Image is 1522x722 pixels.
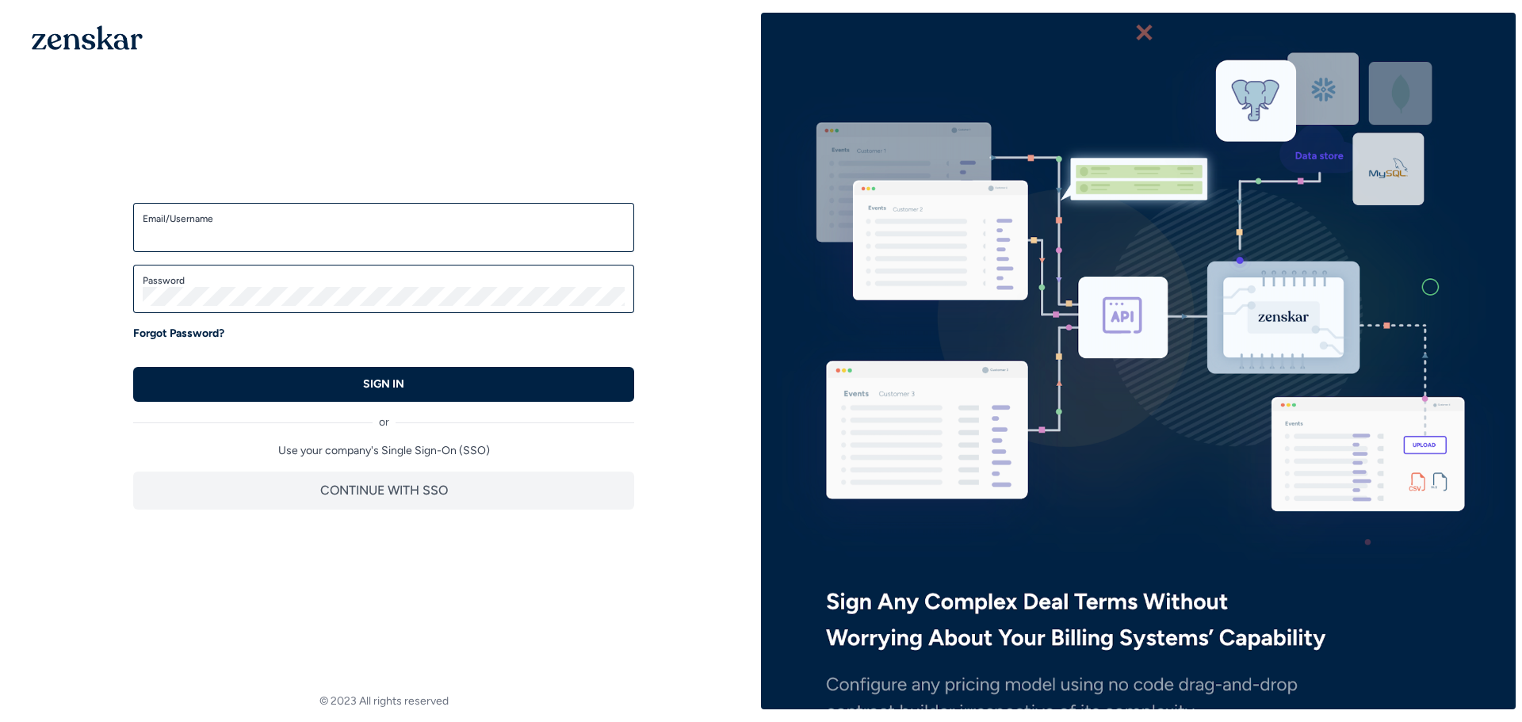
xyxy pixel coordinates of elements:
div: or [133,402,634,430]
label: Password [143,274,625,287]
button: CONTINUE WITH SSO [133,472,634,510]
button: SIGN IN [133,367,634,402]
label: Email/Username [143,212,625,225]
footer: © 2023 All rights reserved [6,693,761,709]
a: Forgot Password? [133,326,224,342]
p: SIGN IN [363,376,404,392]
p: Use your company's Single Sign-On (SSO) [133,443,634,459]
img: 1OGAJ2xQqyY4LXKgY66KYq0eOWRCkrZdAb3gUhuVAqdWPZE9SRJmCz+oDMSn4zDLXe31Ii730ItAGKgCKgCCgCikA4Av8PJUP... [32,25,143,50]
